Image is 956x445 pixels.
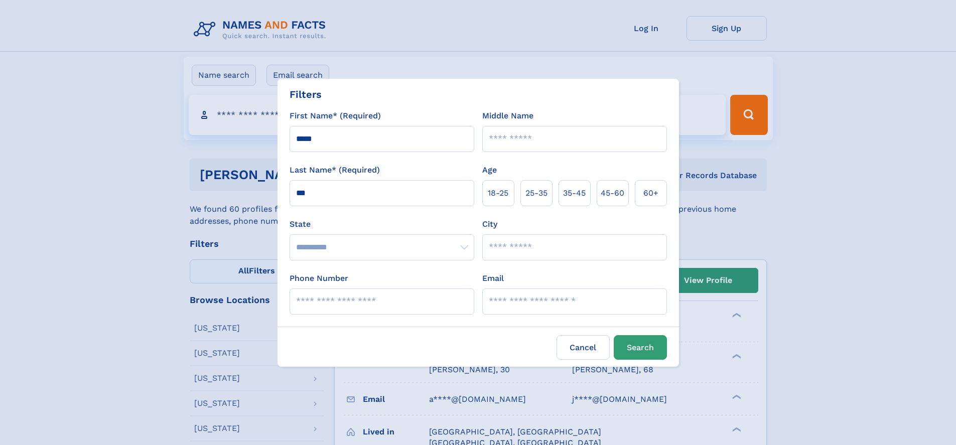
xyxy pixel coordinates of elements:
[482,272,504,284] label: Email
[643,187,658,199] span: 60+
[290,110,381,122] label: First Name* (Required)
[557,335,610,360] label: Cancel
[290,272,348,284] label: Phone Number
[601,187,624,199] span: 45‑60
[290,218,474,230] label: State
[482,218,497,230] label: City
[488,187,508,199] span: 18‑25
[525,187,548,199] span: 25‑35
[563,187,586,199] span: 35‑45
[614,335,667,360] button: Search
[290,87,322,102] div: Filters
[482,110,533,122] label: Middle Name
[482,164,497,176] label: Age
[290,164,380,176] label: Last Name* (Required)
